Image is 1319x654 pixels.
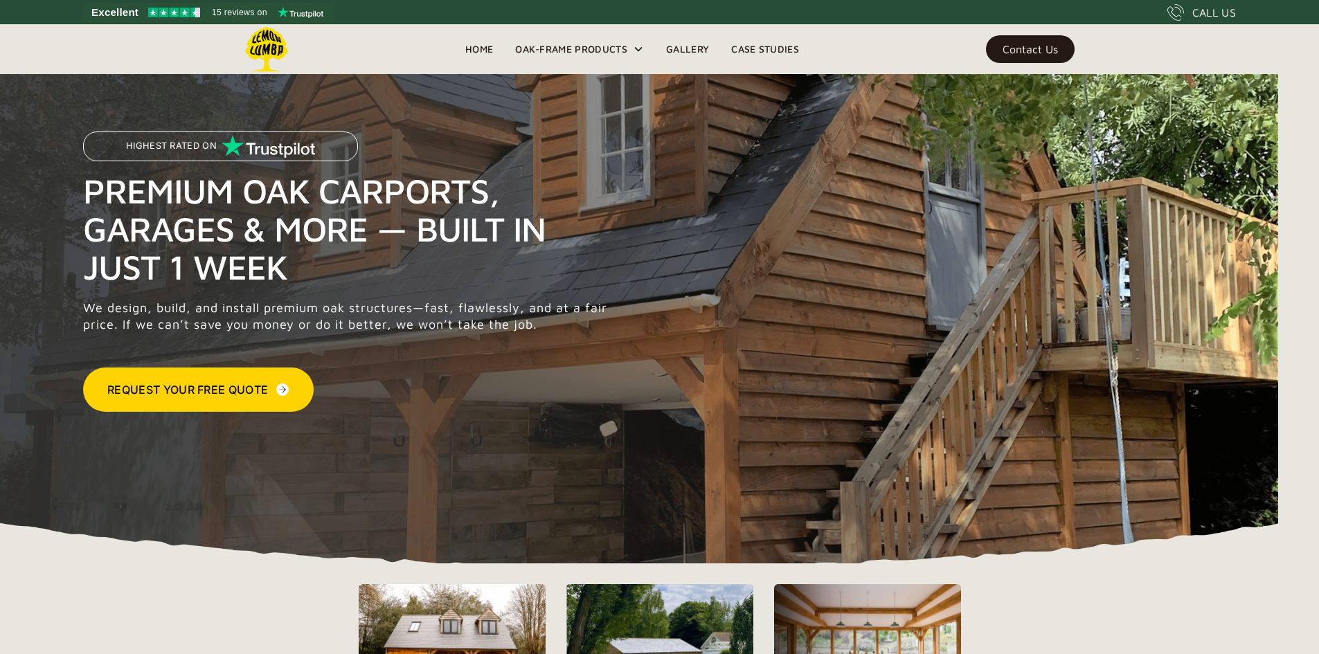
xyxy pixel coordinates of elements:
div: Oak-Frame Products [504,24,655,74]
a: Highest Rated on [83,131,358,172]
img: Trustpilot logo [278,7,323,18]
a: Gallery [655,39,720,60]
a: Home [454,39,504,60]
div: Request Your Free Quote [107,381,268,398]
a: Case Studies [720,39,810,60]
p: Highest Rated on [126,141,217,151]
div: CALL US [1192,4,1236,21]
div: Oak-Frame Products [515,41,627,57]
span: Excellent [91,4,138,21]
a: Contact Us [986,35,1075,63]
h1: Premium Oak Carports, Garages & More — Built in Just 1 Week [83,172,615,286]
a: See Lemon Lumba reviews on Trustpilot [83,3,333,22]
p: We design, build, and install premium oak structures—fast, flawlessly, and at a fair price. If we... [83,300,615,333]
img: Trustpilot 4.5 stars [148,8,200,17]
span: 15 reviews on [212,4,267,21]
div: Contact Us [1003,44,1058,54]
a: CALL US [1167,4,1236,21]
a: Request Your Free Quote [83,367,314,412]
